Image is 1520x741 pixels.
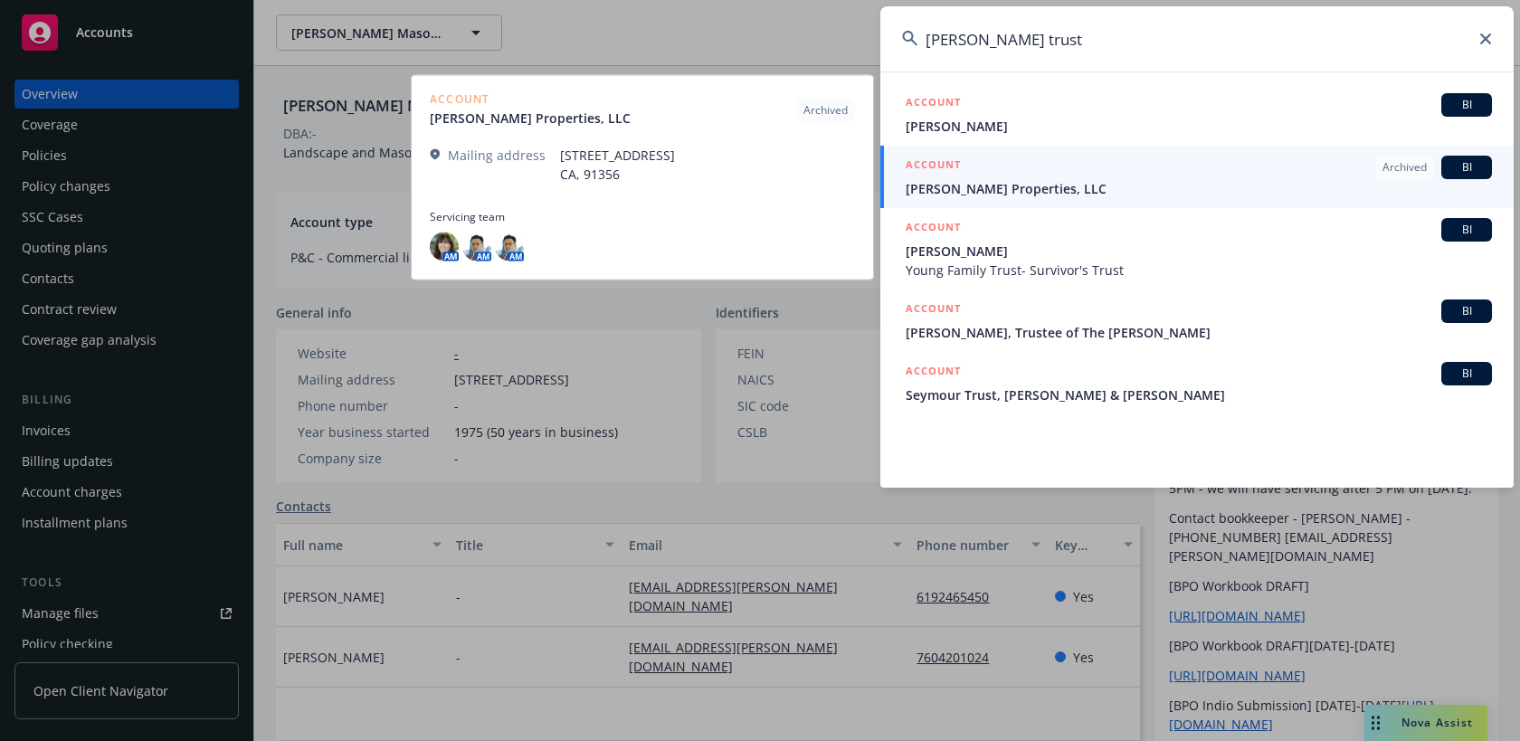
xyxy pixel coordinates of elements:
span: [PERSON_NAME] [906,117,1492,136]
h5: ACCOUNT [906,218,961,240]
a: ACCOUNTBISeymour Trust, [PERSON_NAME] & [PERSON_NAME] [880,352,1514,414]
span: [PERSON_NAME] Properties, LLC [906,179,1492,198]
a: ACCOUNTBI[PERSON_NAME] [880,83,1514,146]
h5: ACCOUNT [906,156,961,177]
span: Seymour Trust, [PERSON_NAME] & [PERSON_NAME] [906,385,1492,404]
span: [PERSON_NAME], Trustee of The [PERSON_NAME] [906,323,1492,342]
a: ACCOUNTBI[PERSON_NAME], Trustee of The [PERSON_NAME] [880,290,1514,352]
input: Search... [880,6,1514,71]
span: BI [1449,97,1485,113]
span: BI [1449,222,1485,238]
span: BI [1449,303,1485,319]
a: ACCOUNTBI[PERSON_NAME]Young Family Trust- Survivor's Trust [880,208,1514,290]
span: Young Family Trust- Survivor's Trust [906,261,1492,280]
h5: ACCOUNT [906,362,961,384]
a: ACCOUNTArchivedBI[PERSON_NAME] Properties, LLC [880,146,1514,208]
h5: ACCOUNT [906,299,961,321]
span: [PERSON_NAME] [906,242,1492,261]
span: BI [1449,366,1485,382]
h5: ACCOUNT [906,93,961,115]
span: Archived [1382,159,1427,176]
span: BI [1449,159,1485,176]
